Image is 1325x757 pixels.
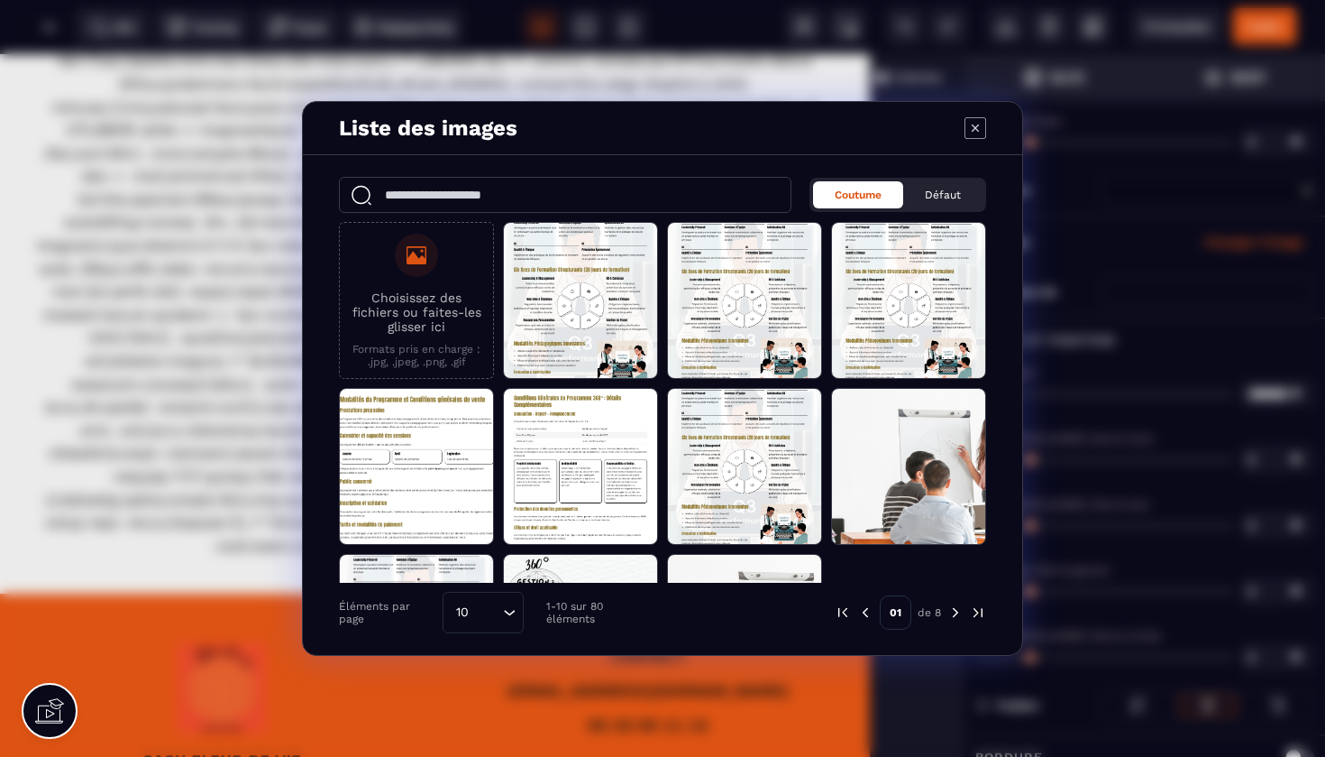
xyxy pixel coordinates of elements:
[835,605,851,621] img: prev
[450,603,475,623] span: 10
[142,698,301,715] b: SASU FLEUR DE VIE
[918,605,941,620] p: de 8
[349,291,484,334] p: Choisissez des fichiers ou faites-les glisser ici
[947,605,964,621] img: next
[443,592,524,633] div: Search for option
[349,343,484,368] p: Formats pris en charge : .jpg, .jpeg, .png, .gif
[546,600,649,625] p: 1-10 sur 80 éléments
[835,189,882,201] span: Coutume
[970,605,986,621] img: next
[507,594,789,680] b: CONTACT [EMAIL_ADDRESS][DOMAIN_NAME] 06 26 06 11 14
[880,595,911,630] p: 01
[925,189,961,201] span: Défaut
[857,605,873,621] img: prev
[339,115,517,141] h4: Liste des images
[475,603,498,623] input: Search for option
[339,600,434,625] p: Éléments par page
